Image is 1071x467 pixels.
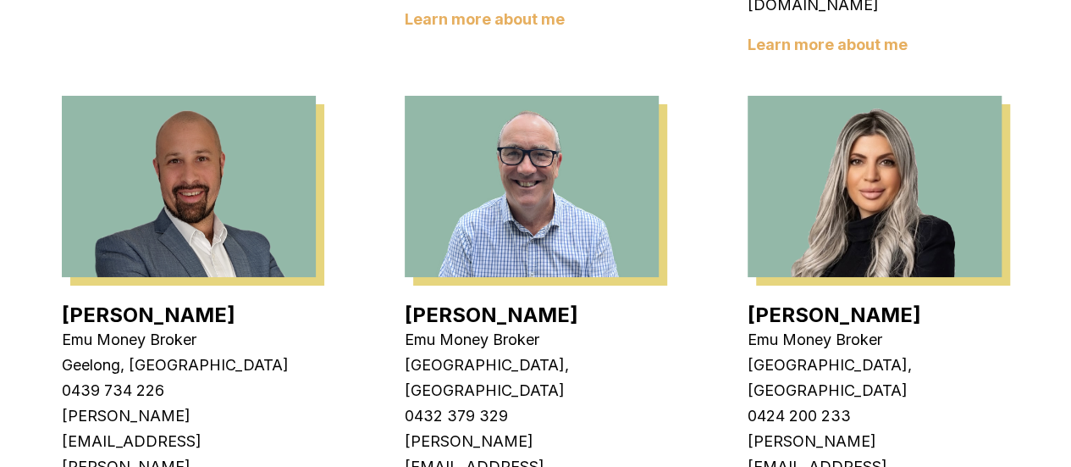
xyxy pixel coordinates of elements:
a: [PERSON_NAME] [62,303,235,327]
p: [GEOGRAPHIC_DATA], [GEOGRAPHIC_DATA] [405,353,659,403]
p: Emu Money Broker [62,327,316,353]
a: Learn more about me [405,10,565,28]
p: [GEOGRAPHIC_DATA], [GEOGRAPHIC_DATA] [748,353,1002,403]
a: [PERSON_NAME] [405,303,578,327]
p: 0432 379 329 [405,403,659,429]
img: Brad Hearns [62,96,316,277]
p: 0439 734 226 [62,378,316,403]
img: Adam Howell [405,96,659,277]
p: Emu Money Broker [405,327,659,353]
p: Geelong, [GEOGRAPHIC_DATA] [62,353,316,378]
a: [PERSON_NAME] [748,303,921,327]
p: 0424 200 233 [748,403,1002,429]
p: Emu Money Broker [748,327,1002,353]
img: Evette Abdo [748,96,1002,277]
a: Learn more about me [748,36,908,53]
